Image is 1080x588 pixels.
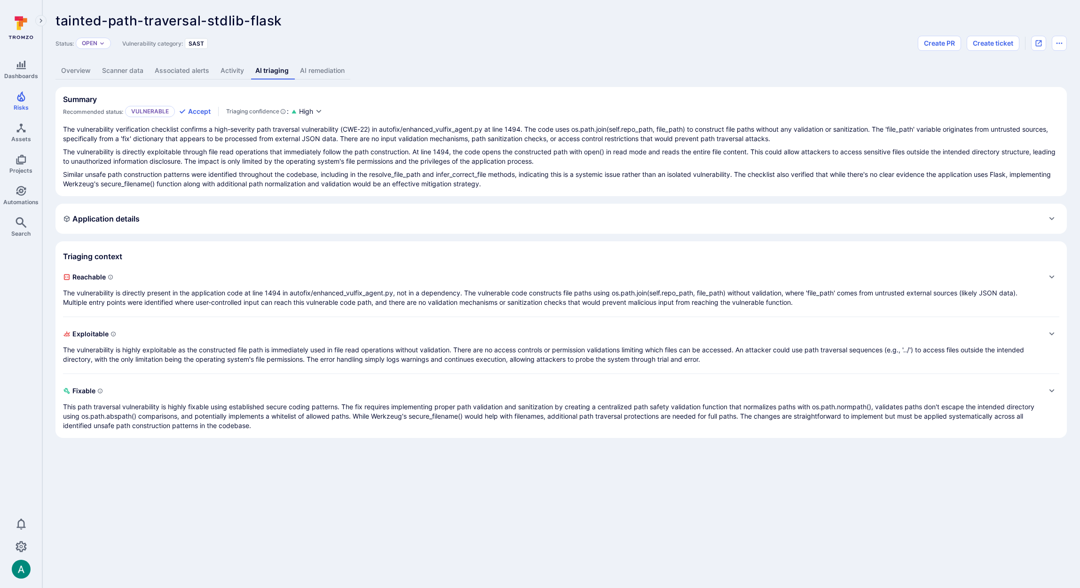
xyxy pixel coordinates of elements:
[55,62,1067,79] div: Vulnerability tabs
[55,62,96,79] a: Overview
[149,62,215,79] a: Associated alerts
[11,135,31,143] span: Assets
[14,104,29,111] span: Risks
[97,388,103,394] svg: Indicates if a vulnerability can be remediated or patched easily
[55,13,282,29] span: tainted-path-traversal-stdlib-flask
[63,108,123,115] span: Recommended status:
[11,230,31,237] span: Search
[299,107,323,117] button: High
[108,274,113,280] svg: Indicates if a vulnerability code, component, function or a library can actually be reached or in...
[125,106,175,117] p: Vulnerable
[63,270,1059,307] div: Expand
[63,252,122,261] h2: Triaging context
[63,383,1041,398] span: Fixable
[226,107,289,116] div: :
[299,107,313,116] span: High
[63,383,1059,430] div: Expand
[35,15,47,26] button: Expand navigation menu
[96,62,149,79] a: Scanner data
[63,95,97,104] h2: Summary
[294,62,350,79] a: AI remediation
[1052,36,1067,51] button: Options menu
[918,36,961,51] button: Create PR
[38,17,44,25] i: Expand navigation menu
[63,214,140,223] h2: Application details
[63,170,1059,189] p: Similar unsafe path construction patterns were identified throughout the codebase, including in t...
[63,147,1059,166] p: The vulnerability is directly exploitable through file read operations that immediately follow th...
[110,331,116,337] svg: Indicates if a vulnerability can be exploited by an attacker to gain unauthorized access, execute...
[63,270,1041,285] span: Reachable
[55,40,74,47] span: Status:
[12,560,31,579] img: ACg8ocLSa5mPYBaXNx3eFu_EmspyJX0laNWN7cXOFirfQ7srZveEpg=s96-c
[55,204,1067,234] div: Expand
[82,40,97,47] button: Open
[179,107,211,116] button: Accept
[63,326,1041,342] span: Exploitable
[3,199,39,206] span: Automations
[185,38,208,49] div: SAST
[63,345,1041,364] p: The vulnerability is highly exploitable as the constructed file path is immediately used in file ...
[63,402,1041,430] p: This path traversal vulnerability is highly fixable using established secure coding patterns. The...
[1031,36,1046,51] div: Open original issue
[122,40,183,47] span: Vulnerability category:
[63,125,1059,143] p: The vulnerability verification checklist confirms a high-severity path traversal vulnerability (C...
[967,36,1019,51] button: Create ticket
[250,62,294,79] a: AI triaging
[99,40,105,46] button: Expand dropdown
[226,107,279,116] span: Triaging confidence
[215,62,250,79] a: Activity
[63,288,1041,307] p: The vulnerability is directly present in the application code at line 1494 in autofix/enhanced_vu...
[9,167,32,174] span: Projects
[63,326,1059,364] div: Expand
[280,107,286,116] svg: AI Triaging Agent self-evaluates the confidence behind recommended status based on the depth and ...
[12,560,31,579] div: Arjan Dehar
[4,72,38,79] span: Dashboards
